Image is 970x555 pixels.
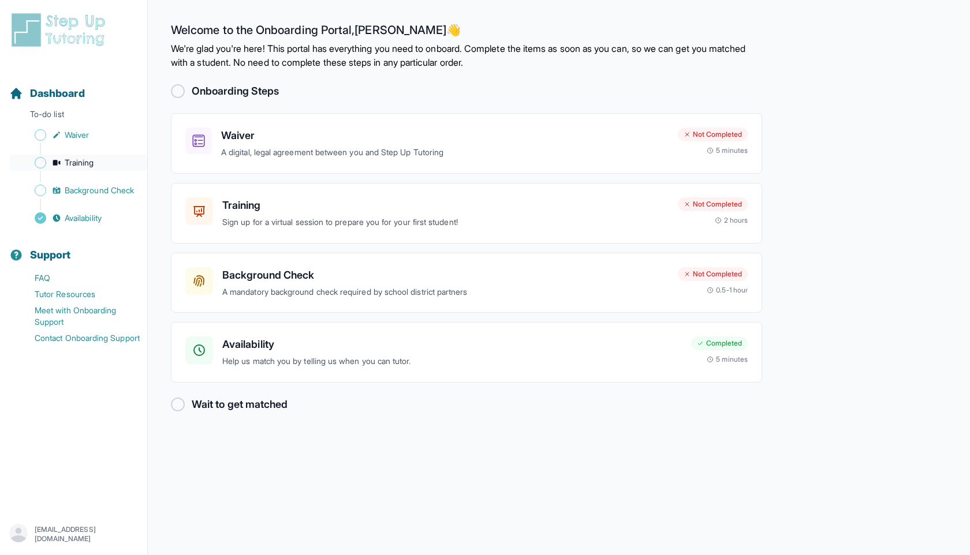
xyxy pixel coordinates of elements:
[707,355,748,364] div: 5 minutes
[715,216,748,225] div: 2 hours
[30,247,71,263] span: Support
[691,336,748,350] div: Completed
[707,286,748,295] div: 0.5-1 hour
[65,129,89,141] span: Waiver
[65,212,102,224] span: Availability
[221,127,669,144] h3: Waiver
[9,85,85,102] a: Dashboard
[9,286,147,302] a: Tutor Resources
[222,355,682,368] p: Help us match you by telling us when you can tutor.
[171,23,762,42] h2: Welcome to the Onboarding Portal, [PERSON_NAME] 👋
[5,228,143,268] button: Support
[707,146,748,155] div: 5 minutes
[678,127,748,141] div: Not Completed
[222,267,669,283] h3: Background Check
[9,12,112,48] img: logo
[9,330,147,346] a: Contact Onboarding Support
[171,183,762,243] a: TrainingSign up for a virtual session to prepare you for your first student!Not Completed2 hours
[9,270,147,286] a: FAQ
[9,182,147,198] a: Background Check
[171,42,762,69] p: We're glad you're here! This portal has everything you need to onboard. Complete the items as soo...
[171,322,762,382] a: AvailabilityHelp us match you by telling us when you can tutor.Completed5 minutes
[192,83,279,99] h2: Onboarding Steps
[222,336,682,352] h3: Availability
[222,286,669,299] p: A mandatory background check required by school district partners
[9,155,147,171] a: Training
[30,85,85,102] span: Dashboard
[35,525,138,543] p: [EMAIL_ADDRESS][DOMAIN_NAME]
[9,524,138,545] button: [EMAIL_ADDRESS][DOMAIN_NAME]
[222,197,669,213] h3: Training
[171,253,762,313] a: Background CheckA mandatory background check required by school district partnersNot Completed0.5...
[65,157,94,168] span: Training
[678,267,748,281] div: Not Completed
[192,396,288,412] h2: Wait to get matched
[221,146,669,159] p: A digital, legal agreement between you and Step Up Tutoring
[5,108,143,125] p: To-do list
[9,302,147,330] a: Meet with Onboarding Support
[65,185,134,196] span: Background Check
[171,113,762,174] a: WaiverA digital, legal agreement between you and Step Up TutoringNot Completed5 minutes
[222,216,669,229] p: Sign up for a virtual session to prepare you for your first student!
[678,197,748,211] div: Not Completed
[9,127,147,143] a: Waiver
[5,67,143,106] button: Dashboard
[9,210,147,226] a: Availability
